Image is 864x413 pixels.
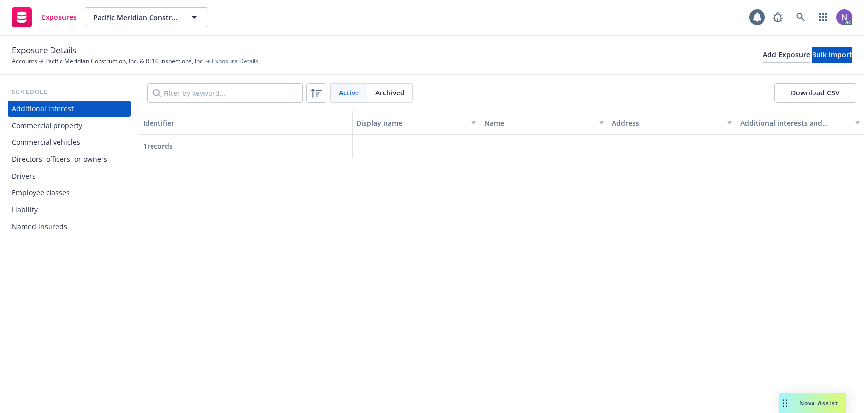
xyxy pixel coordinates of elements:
[8,202,131,218] a: Liability
[12,118,82,134] div: Commercial property
[339,88,359,98] span: Active
[812,47,852,62] div: Bulk import
[8,101,131,117] a: Additional interest
[612,118,721,128] div: Address
[12,168,36,184] div: Drivers
[8,151,131,167] a: Directors, officers, or owners
[212,57,258,66] span: Exposure Details
[836,9,852,25] img: photo
[45,57,204,66] a: Pacific Meridian Construction, Inc. & RF10 Inspections, Inc.
[608,111,736,135] button: Address
[85,7,208,27] button: Pacific Meridian Construction, Inc. & RF10 Inspections, Inc.
[93,12,179,23] span: Pacific Meridian Construction, Inc. & RF10 Inspections, Inc.
[42,13,77,21] span: Exposures
[12,135,80,150] div: Commercial vehicles
[740,118,849,128] div: Additional interests and endorsements applied
[813,7,833,27] a: Switch app
[8,135,131,150] a: Commercial vehicles
[12,57,37,66] a: Accounts
[791,7,811,27] a: Search
[763,47,810,62] div: Add Exposure
[779,393,846,413] button: Nova Assist
[8,87,131,97] div: Schedule
[736,111,864,135] button: Additional interests and endorsements applied
[143,118,348,128] div: Identifier
[799,399,838,407] span: Nova Assist
[356,118,465,128] div: Display name
[12,151,107,167] div: Directors, officers, or owners
[8,118,131,134] a: Commercial property
[763,47,810,63] button: Add Exposure
[353,111,480,135] button: Display name
[12,44,76,57] span: Exposure Details
[8,219,131,234] a: Named insureds
[12,101,74,117] div: Additional interest
[8,185,131,201] a: Employee classes
[484,118,593,128] div: Name
[812,47,852,63] button: Bulk import
[375,88,405,98] span: Archived
[8,168,131,184] a: Drivers
[143,141,173,151] span: 1 records
[768,7,788,27] a: Report a Bug
[12,185,70,201] div: Employee classes
[8,3,81,31] a: Exposures
[480,111,608,135] button: Name
[12,202,38,218] div: Liability
[147,83,303,103] input: Filter by keyword...
[779,393,791,413] div: Drag to move
[139,111,353,135] button: Identifier
[774,83,856,103] button: Download CSV
[12,219,67,234] div: Named insureds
